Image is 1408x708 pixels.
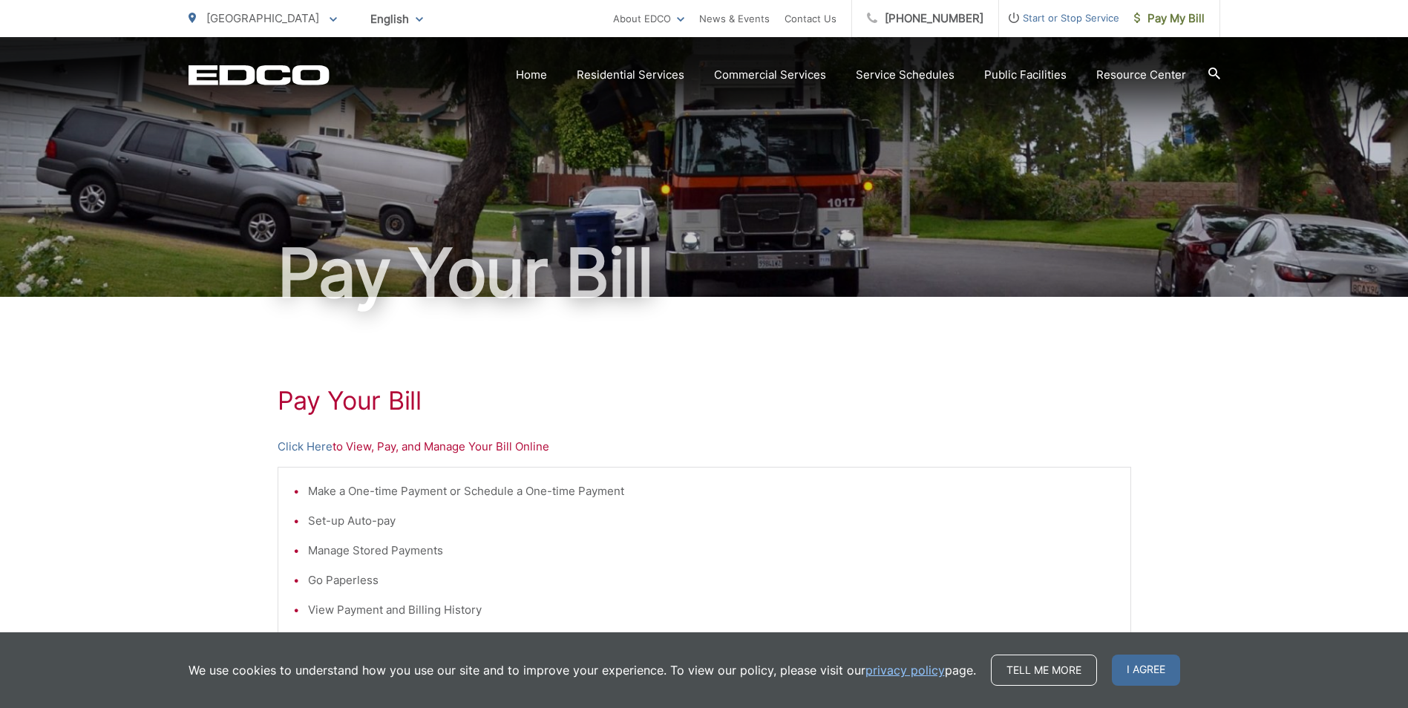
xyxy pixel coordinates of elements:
[189,236,1220,310] h1: Pay Your Bill
[1096,66,1186,84] a: Resource Center
[984,66,1067,84] a: Public Facilities
[856,66,955,84] a: Service Schedules
[308,571,1116,589] li: Go Paperless
[699,10,770,27] a: News & Events
[991,655,1097,686] a: Tell me more
[278,438,1131,456] p: to View, Pay, and Manage Your Bill Online
[785,10,836,27] a: Contact Us
[308,512,1116,530] li: Set-up Auto-pay
[516,66,547,84] a: Home
[308,601,1116,619] li: View Payment and Billing History
[189,661,976,679] p: We use cookies to understand how you use our site and to improve your experience. To view our pol...
[577,66,684,84] a: Residential Services
[1112,655,1180,686] span: I agree
[206,11,319,25] span: [GEOGRAPHIC_DATA]
[1134,10,1205,27] span: Pay My Bill
[359,6,434,32] span: English
[278,386,1131,416] h1: Pay Your Bill
[613,10,684,27] a: About EDCO
[189,65,330,85] a: EDCD logo. Return to the homepage.
[278,438,333,456] a: Click Here
[865,661,945,679] a: privacy policy
[714,66,826,84] a: Commercial Services
[308,482,1116,500] li: Make a One-time Payment or Schedule a One-time Payment
[308,542,1116,560] li: Manage Stored Payments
